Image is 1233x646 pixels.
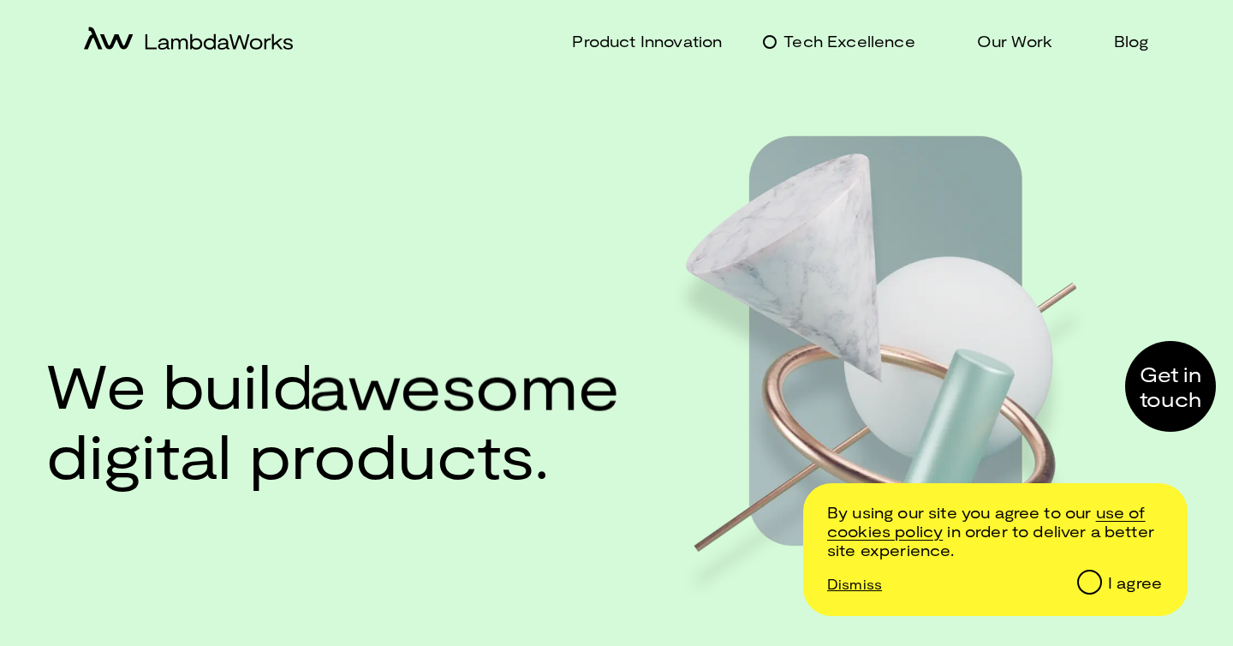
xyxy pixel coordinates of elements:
p: By using our site you agree to our in order to deliver a better site experience. [827,504,1162,559]
a: Blog [1093,29,1149,54]
span: awesome [309,347,619,420]
p: Blog [1114,29,1149,54]
div: I agree [1108,574,1162,593]
h1: We build digital products. [46,349,613,489]
img: Hero image web [673,111,1110,603]
a: Tech Excellence [763,29,914,54]
a: Our Work [956,29,1052,54]
p: Dismiss [827,576,882,592]
p: Product Innovation [572,29,722,54]
p: Tech Excellence [783,29,914,54]
a: /cookie-and-privacy-policy [827,503,1146,541]
a: home-icon [84,27,293,57]
p: Our Work [977,29,1052,54]
a: Product Innovation [551,29,722,54]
